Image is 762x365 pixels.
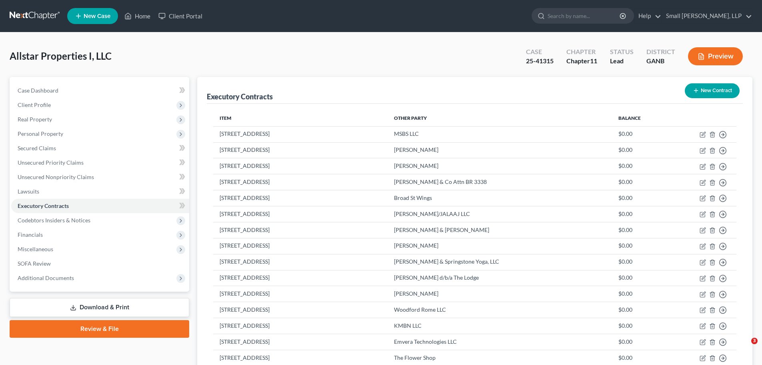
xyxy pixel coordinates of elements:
span: 11 [590,57,597,65]
span: Executory Contracts [18,202,69,209]
td: [STREET_ADDRESS] [213,286,387,302]
a: Unsecured Nonpriority Claims [11,170,189,184]
td: [STREET_ADDRESS] [213,158,387,174]
a: Home [120,9,154,23]
div: Chapter [566,56,597,66]
iframe: Intercom live chat [735,338,754,357]
a: Small [PERSON_NAME], LLP [662,9,752,23]
span: SOFA Review [18,260,51,267]
td: [PERSON_NAME] d/b/a The Lodge [388,270,612,286]
a: Unsecured Priority Claims [11,155,189,170]
th: Other Party [388,110,612,126]
span: 3 [751,338,758,344]
span: Miscellaneous [18,246,53,252]
td: MSBS LLC [388,126,612,142]
td: $0.00 [612,238,668,254]
a: Secured Claims [11,141,189,155]
td: [STREET_ADDRESS] [213,270,387,286]
td: $0.00 [612,206,668,222]
a: Help [634,9,661,23]
td: $0.00 [612,302,668,318]
a: Download & Print [10,298,189,317]
td: $0.00 [612,126,668,142]
div: Status [610,47,634,56]
button: Preview [688,47,743,65]
td: [PERSON_NAME] [388,142,612,158]
th: Balance [612,110,668,126]
span: New Case [84,13,110,19]
span: Personal Property [18,130,63,137]
span: Secured Claims [18,145,56,151]
td: $0.00 [612,286,668,302]
div: Case [526,47,554,56]
td: $0.00 [612,318,668,334]
a: Executory Contracts [11,199,189,213]
a: Review & File [10,320,189,338]
td: [PERSON_NAME]/JALAAJ LLC [388,206,612,222]
span: Unsecured Priority Claims [18,159,84,166]
td: [PERSON_NAME] [388,238,612,254]
div: 25-41315 [526,56,554,66]
td: [PERSON_NAME] [388,286,612,302]
td: [STREET_ADDRESS] [213,302,387,318]
span: Allstar Properties I, LLC [10,50,112,62]
td: [PERSON_NAME] [388,158,612,174]
a: Case Dashboard [11,83,189,98]
td: Emvera Technologies LLC [388,334,612,350]
th: Item [213,110,387,126]
td: $0.00 [612,142,668,158]
a: Lawsuits [11,184,189,199]
span: Client Profile [18,101,51,108]
td: Woodford Rome LLC [388,302,612,318]
td: $0.00 [612,222,668,238]
input: Search by name... [548,8,621,23]
td: [STREET_ADDRESS] [213,142,387,158]
td: $0.00 [612,334,668,350]
div: Chapter [566,47,597,56]
td: [STREET_ADDRESS] [213,190,387,206]
span: Additional Documents [18,274,74,281]
div: Executory Contracts [207,92,273,101]
td: KMBN LLC [388,318,612,334]
a: Client Portal [154,9,206,23]
button: New Contract [685,83,740,98]
td: [STREET_ADDRESS] [213,222,387,238]
td: $0.00 [612,270,668,286]
td: [STREET_ADDRESS] [213,318,387,334]
td: [STREET_ADDRESS] [213,206,387,222]
td: [PERSON_NAME] & Springstone Yoga, LLC [388,254,612,270]
span: Case Dashboard [18,87,58,94]
span: Financials [18,231,43,238]
td: [STREET_ADDRESS] [213,126,387,142]
td: $0.00 [612,158,668,174]
span: Codebtors Insiders & Notices [18,217,90,224]
span: Lawsuits [18,188,39,195]
td: [STREET_ADDRESS] [213,238,387,254]
td: [STREET_ADDRESS] [213,254,387,270]
div: GANB [646,56,675,66]
td: [PERSON_NAME] & [PERSON_NAME] [388,222,612,238]
td: [STREET_ADDRESS] [213,174,387,190]
span: Real Property [18,116,52,123]
td: [STREET_ADDRESS] [213,334,387,350]
td: Broad St Wings [388,190,612,206]
div: District [646,47,675,56]
td: [PERSON_NAME] & Co Attn BR 3338 [388,174,612,190]
td: $0.00 [612,174,668,190]
div: Lead [610,56,634,66]
span: Unsecured Nonpriority Claims [18,173,94,180]
td: $0.00 [612,254,668,270]
a: SOFA Review [11,256,189,271]
td: $0.00 [612,190,668,206]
